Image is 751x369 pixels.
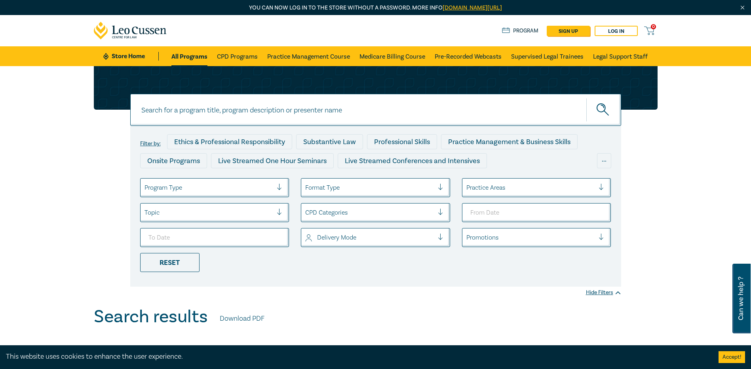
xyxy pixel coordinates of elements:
[140,153,207,168] div: Onsite Programs
[94,306,208,327] h1: Search results
[217,46,258,66] a: CPD Programs
[144,208,146,217] input: select
[305,233,307,242] input: select
[305,183,307,192] input: select
[270,172,361,187] div: Pre-Recorded Webcasts
[144,183,146,192] input: select
[586,289,621,297] div: Hide Filters
[296,134,363,149] div: Substantive Law
[171,46,207,66] a: All Programs
[443,4,502,11] a: [DOMAIN_NAME][URL]
[595,26,638,36] a: Log in
[140,172,266,187] div: Live Streamed Practical Workshops
[359,46,425,66] a: Medicare Billing Course
[651,24,656,29] span: 0
[267,46,350,66] a: Practice Management Course
[597,153,611,168] div: ...
[140,141,161,147] label: Filter by:
[455,172,528,187] div: National Programs
[6,352,707,362] div: This website uses cookies to enhance the user experience.
[94,4,658,12] p: You can now log in to the store without a password. More info
[367,134,437,149] div: Professional Skills
[502,27,539,35] a: Program
[739,4,746,11] img: Close
[466,233,468,242] input: select
[593,46,648,66] a: Legal Support Staff
[511,46,584,66] a: Supervised Legal Trainees
[140,228,289,247] input: To Date
[737,268,745,329] span: Can we help ?
[435,46,502,66] a: Pre-Recorded Webcasts
[462,203,611,222] input: From Date
[365,172,451,187] div: 10 CPD Point Packages
[220,314,264,324] a: Download PDF
[305,208,307,217] input: select
[338,153,487,168] div: Live Streamed Conferences and Intensives
[547,26,590,36] a: sign up
[140,253,200,272] div: Reset
[441,134,578,149] div: Practice Management & Business Skills
[130,94,621,126] input: Search for a program title, program description or presenter name
[211,153,334,168] div: Live Streamed One Hour Seminars
[719,351,745,363] button: Accept cookies
[103,52,158,61] a: Store Home
[466,183,468,192] input: select
[167,134,292,149] div: Ethics & Professional Responsibility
